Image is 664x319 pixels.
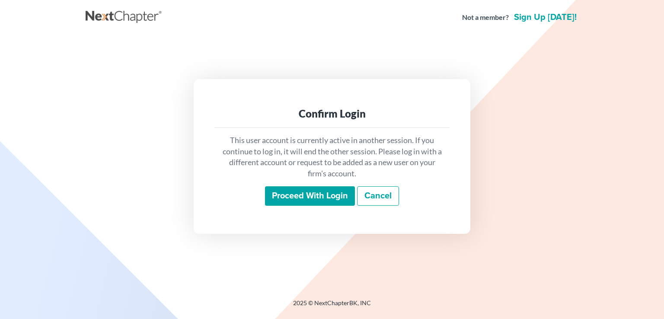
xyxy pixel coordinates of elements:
[221,107,443,121] div: Confirm Login
[265,186,355,206] input: Proceed with login
[86,299,578,314] div: 2025 © NextChapterBK, INC
[512,13,578,22] a: Sign up [DATE]!
[462,13,509,22] strong: Not a member?
[221,135,443,179] p: This user account is currently active in another session. If you continue to log in, it will end ...
[357,186,399,206] a: Cancel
